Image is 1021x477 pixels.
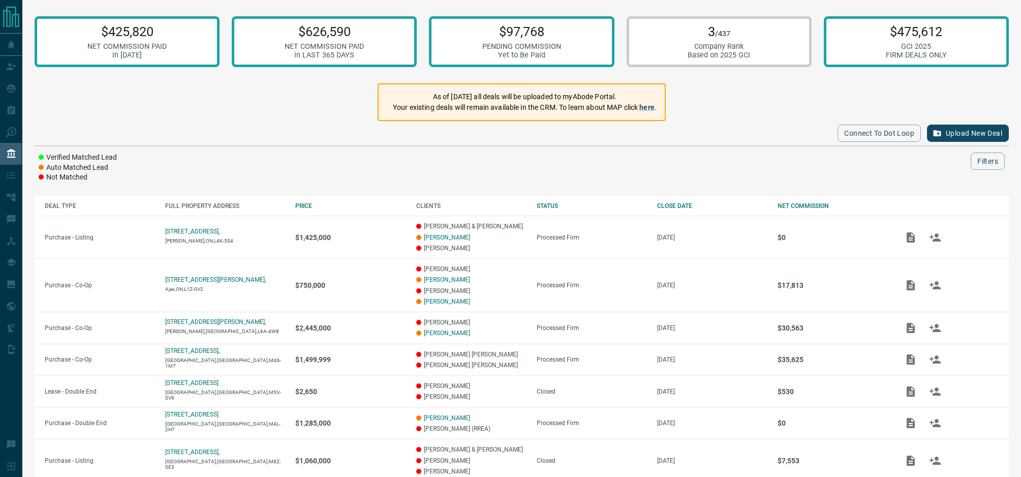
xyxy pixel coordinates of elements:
[416,362,527,369] p: [PERSON_NAME] [PERSON_NAME]
[165,459,285,470] p: [GEOGRAPHIC_DATA],[GEOGRAPHIC_DATA],M8Z-0E5
[923,324,947,331] span: Match Clients
[39,153,117,163] li: Verified Matched Lead
[295,419,406,427] p: $1,285,000
[416,287,527,294] p: [PERSON_NAME]
[393,92,657,102] p: As of [DATE] all deals will be uploaded to myAbode Portal.
[45,388,155,395] p: Lease - Double End
[295,457,406,465] p: $1,060,000
[416,382,527,390] p: [PERSON_NAME]
[165,228,220,235] a: [STREET_ADDRESS],
[424,330,470,337] a: [PERSON_NAME]
[416,446,527,453] p: [PERSON_NAME] & [PERSON_NAME]
[424,298,470,305] a: [PERSON_NAME]
[285,42,364,51] div: NET COMMISSION PAID
[482,51,561,59] div: Yet to Be Paid
[295,233,406,242] p: $1,425,000
[778,419,888,427] p: $0
[165,318,266,325] a: [STREET_ADDRESS][PERSON_NAME],
[657,420,767,427] p: [DATE]
[923,281,947,288] span: Match Clients
[886,51,947,59] div: FIRM DEALS ONLY
[393,102,657,113] p: Your existing deals will remain available in the CRM. To learn about MAP click .
[688,24,750,39] p: 3
[657,234,767,241] p: [DATE]
[165,202,285,210] div: FULL PROPERTY ADDRESS
[295,324,406,332] p: $2,445,000
[165,276,266,283] a: [STREET_ADDRESS][PERSON_NAME],
[778,387,888,396] p: $530
[416,202,527,210] div: CLIENTS
[639,103,655,111] a: here
[416,351,527,358] p: [PERSON_NAME] [PERSON_NAME]
[838,125,921,142] button: Connect to Dot Loop
[295,281,406,289] p: $750,000
[45,356,155,363] p: Purchase - Co-Op
[657,282,767,289] p: [DATE]
[285,51,364,59] div: in LAST 365 DAYS
[537,324,647,332] div: Processed Firm
[416,468,527,475] p: [PERSON_NAME]
[87,42,167,51] div: NET COMMISSION PAID
[165,449,220,456] a: [STREET_ADDRESS],
[688,51,750,59] div: Based on 2025 GCI
[715,29,730,38] span: /437
[778,355,888,364] p: $35,625
[657,202,767,210] div: CLOSE DATE
[39,172,117,183] li: Not Matched
[39,163,117,173] li: Auto Matched Lead
[87,24,167,39] p: $425,820
[899,420,923,427] span: Add / View Documents
[45,234,155,241] p: Purchase - Listing
[537,356,647,363] div: Processed Firm
[165,329,285,334] p: [PERSON_NAME],[GEOGRAPHIC_DATA],L6A-4W8
[778,457,888,465] p: $7,553
[537,202,647,210] div: STATUS
[537,457,647,464] div: Closed
[416,425,527,432] p: [PERSON_NAME] (RREA)
[482,24,561,39] p: $97,768
[45,282,155,289] p: Purchase - Co-Op
[657,324,767,332] p: [DATE]
[165,379,219,386] a: [STREET_ADDRESS]
[657,356,767,363] p: [DATE]
[165,347,220,354] a: [STREET_ADDRESS],
[971,153,1005,170] button: Filters
[165,286,285,292] p: Ajax,ON,L1Z-0V2
[899,281,923,288] span: Add / View Documents
[416,457,527,464] p: [PERSON_NAME]
[416,319,527,326] p: [PERSON_NAME]
[778,202,888,210] div: NET COMMISSION
[923,355,947,363] span: Match Clients
[295,202,406,210] div: PRICE
[416,265,527,273] p: [PERSON_NAME]
[923,420,947,427] span: Match Clients
[295,387,406,396] p: $2,650
[537,234,647,241] div: Processed Firm
[416,245,527,252] p: [PERSON_NAME]
[165,238,285,244] p: [PERSON_NAME],ON,L4K-5S4
[416,393,527,400] p: [PERSON_NAME]
[424,414,470,422] a: [PERSON_NAME]
[537,282,647,289] div: Processed Firm
[899,324,923,331] span: Add / View Documents
[45,202,155,210] div: DEAL TYPE
[45,457,155,464] p: Purchase - Listing
[165,411,219,418] a: [STREET_ADDRESS]
[657,388,767,395] p: [DATE]
[165,357,285,369] p: [GEOGRAPHIC_DATA],[GEOGRAPHIC_DATA],M4S-1M7
[165,390,285,401] p: [GEOGRAPHIC_DATA],[GEOGRAPHIC_DATA],M5V-0V9
[886,24,947,39] p: $475,612
[927,125,1009,142] button: Upload New Deal
[295,355,406,364] p: $1,499,999
[482,42,561,51] div: PENDING COMMISSION
[657,457,767,464] p: [DATE]
[45,420,155,427] p: Purchase - Double End
[899,387,923,395] span: Add / View Documents
[923,387,947,395] span: Match Clients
